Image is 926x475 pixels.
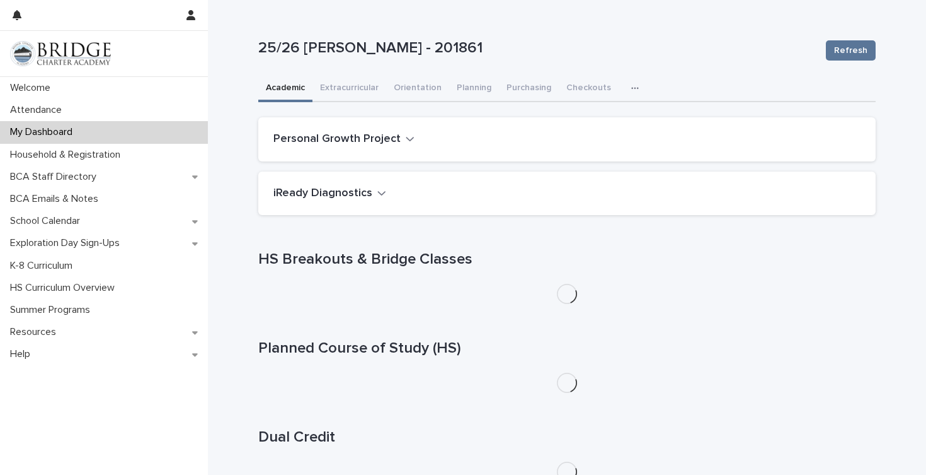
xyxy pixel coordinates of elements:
p: BCA Staff Directory [5,171,106,183]
button: Planning [449,76,499,102]
p: Household & Registration [5,149,130,161]
h1: Planned Course of Study (HS) [258,339,876,358]
button: iReady Diagnostics [273,187,386,201]
button: Academic [258,76,312,102]
p: 25/26 [PERSON_NAME] - 201861 [258,39,816,57]
h1: HS Breakouts & Bridge Classes [258,250,876,269]
button: Orientation [386,76,449,102]
p: School Calendar [5,215,90,227]
p: HS Curriculum Overview [5,282,125,294]
p: Summer Programs [5,304,100,316]
p: BCA Emails & Notes [5,193,108,205]
p: My Dashboard [5,126,83,138]
p: Resources [5,326,66,338]
button: Refresh [826,40,876,61]
button: Purchasing [499,76,559,102]
button: Extracurricular [312,76,386,102]
h2: iReady Diagnostics [273,187,372,201]
span: Refresh [834,44,867,57]
p: Exploration Day Sign-Ups [5,237,130,249]
h1: Dual Credit [258,428,876,447]
button: Personal Growth Project [273,132,414,146]
p: Help [5,348,40,360]
h2: Personal Growth Project [273,132,401,146]
p: Attendance [5,104,72,116]
p: Welcome [5,82,60,94]
p: K-8 Curriculum [5,260,83,272]
button: Checkouts [559,76,619,102]
img: V1C1m3IdTEidaUdm9Hs0 [10,41,111,66]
